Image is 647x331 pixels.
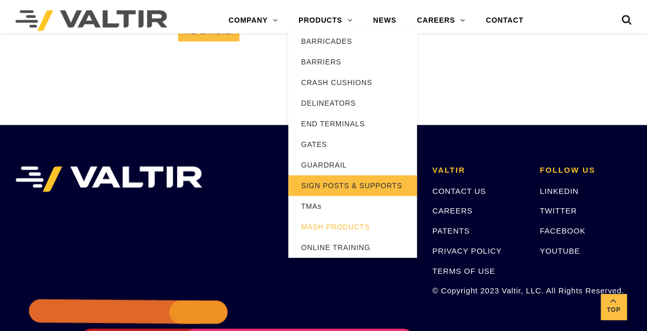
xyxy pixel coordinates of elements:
[288,93,417,113] a: DELINEATORS
[288,196,417,217] a: TMAs
[539,187,579,195] a: LINKEDIN
[15,166,202,192] img: VALTIR
[432,226,470,235] a: PATENTS
[539,226,585,235] a: FACEBOOK
[288,113,417,134] a: END TERMINALS
[432,284,524,296] p: © Copyright 2023 Valtir, LLC. All Rights Reserved.
[432,206,473,215] a: CAREERS
[432,187,486,195] a: CONTACT US
[288,217,417,237] a: MASH PRODUCTS
[601,304,626,316] span: Top
[432,166,524,175] h2: VALTIR
[288,134,417,155] a: GATES
[288,175,417,196] a: SIGN POSTS & SUPPORTS
[15,10,167,31] img: Valtir
[601,294,626,320] a: Top
[288,237,417,258] a: ONLINE TRAINING
[23,78,625,99] nav: Product Pagination
[432,246,502,255] a: PRIVACY POLICY
[288,31,417,52] a: BARRICADES
[539,206,576,215] a: TWITTER
[218,10,288,31] a: COMPANY
[288,10,363,31] a: PRODUCTS
[407,10,476,31] a: CAREERS
[476,10,534,31] a: CONTACT
[288,155,417,175] a: GUARDRAIL
[539,246,580,255] a: YOUTUBE
[432,266,495,275] a: TERMS OF USE
[288,52,417,72] a: BARRIERS
[288,72,417,93] a: CRASH CUSHIONS
[539,166,632,175] h2: FOLLOW US
[363,10,407,31] a: NEWS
